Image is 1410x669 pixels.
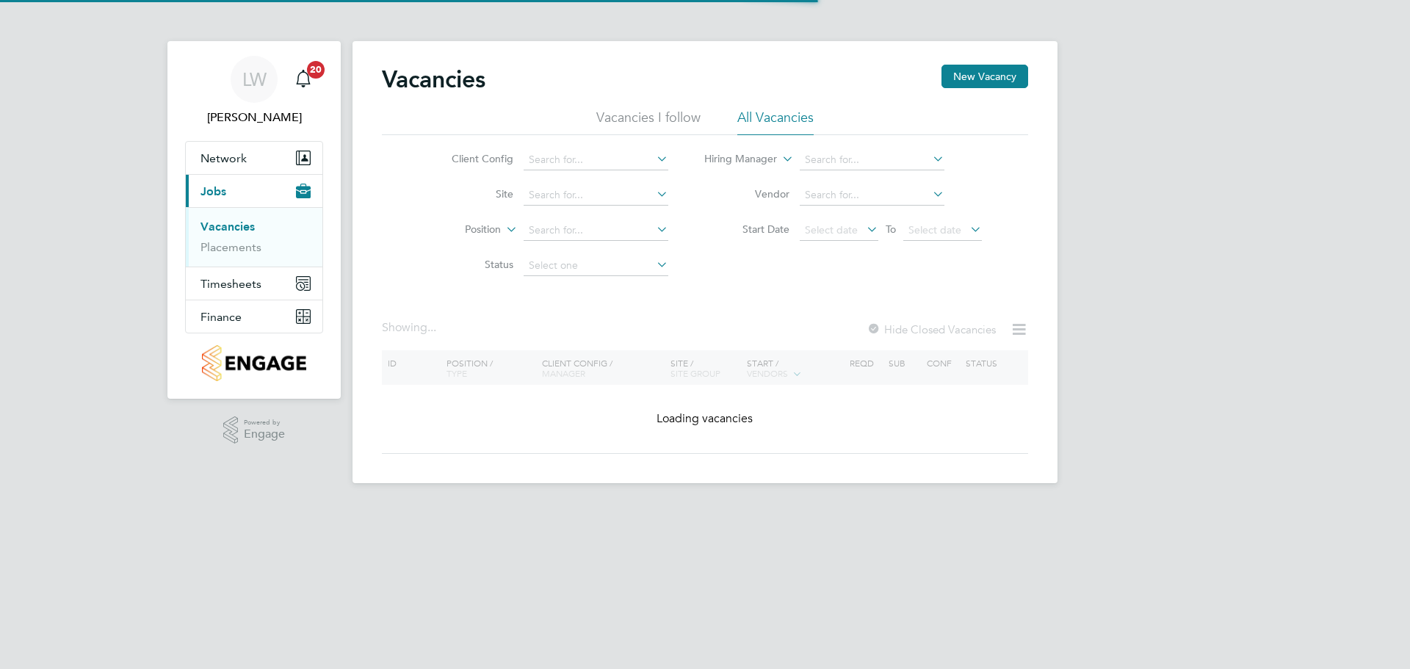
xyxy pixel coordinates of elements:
[416,223,501,237] label: Position
[427,320,436,335] span: ...
[705,223,789,236] label: Start Date
[867,322,996,336] label: Hide Closed Vacancies
[200,184,226,198] span: Jobs
[244,428,285,441] span: Engage
[429,258,513,271] label: Status
[244,416,285,429] span: Powered by
[185,109,323,126] span: Louis Woodcock
[881,220,900,239] span: To
[800,150,944,170] input: Search for...
[800,185,944,206] input: Search for...
[524,256,668,276] input: Select one
[242,70,267,89] span: LW
[382,65,485,94] h2: Vacancies
[524,150,668,170] input: Search for...
[429,152,513,165] label: Client Config
[429,187,513,200] label: Site
[185,345,323,381] a: Go to home page
[382,320,439,336] div: Showing
[200,310,242,324] span: Finance
[200,240,261,254] a: Placements
[186,142,322,174] button: Network
[200,220,255,234] a: Vacancies
[693,152,777,167] label: Hiring Manager
[167,41,341,399] nav: Main navigation
[941,65,1028,88] button: New Vacancy
[705,187,789,200] label: Vendor
[307,61,325,79] span: 20
[200,277,261,291] span: Timesheets
[186,175,322,207] button: Jobs
[185,56,323,126] a: LW[PERSON_NAME]
[737,109,814,135] li: All Vacancies
[186,207,322,267] div: Jobs
[186,267,322,300] button: Timesheets
[524,220,668,241] input: Search for...
[202,345,305,381] img: countryside-properties-logo-retina.png
[223,416,286,444] a: Powered byEngage
[200,151,247,165] span: Network
[908,223,961,236] span: Select date
[805,223,858,236] span: Select date
[596,109,701,135] li: Vacancies I follow
[186,300,322,333] button: Finance
[289,56,318,103] a: 20
[524,185,668,206] input: Search for...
